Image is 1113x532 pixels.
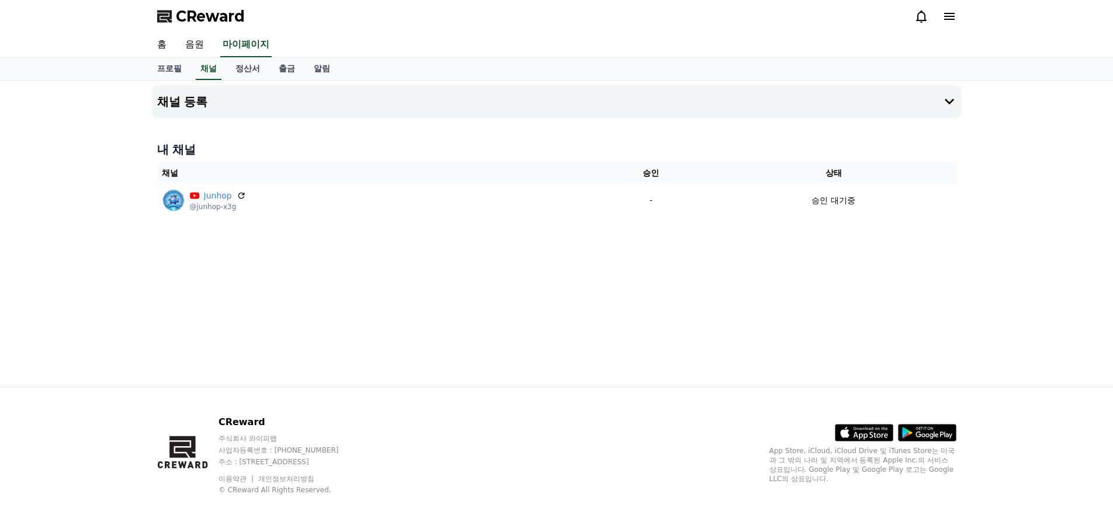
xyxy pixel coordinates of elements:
[219,457,361,467] p: 주소 : [STREET_ADDRESS]
[769,446,956,484] p: App Store, iCloud, iCloud Drive 및 iTunes Store는 미국과 그 밖의 나라 및 지역에서 등록된 Apple Inc.의 서비스 상표입니다. Goo...
[148,33,176,57] a: 홈
[269,58,304,80] a: 출금
[157,141,956,158] h4: 내 채널
[711,162,956,184] th: 상태
[157,162,592,184] th: 채널
[152,85,961,118] button: 채널 등록
[204,190,232,202] a: Junhop
[596,194,706,207] p: -
[591,162,710,184] th: 승인
[196,58,221,80] a: 채널
[219,485,361,495] p: © CReward All Rights Reserved.
[148,58,191,80] a: 프로필
[219,415,361,429] p: CReward
[176,7,245,26] span: CReward
[304,58,339,80] a: 알림
[258,475,314,483] a: 개인정보처리방침
[157,95,208,108] h4: 채널 등록
[157,7,245,26] a: CReward
[219,434,361,443] p: 주식회사 와이피랩
[220,33,272,57] a: 마이페이지
[219,446,361,455] p: 사업자등록번호 : [PHONE_NUMBER]
[176,33,213,57] a: 음원
[812,194,855,207] p: 승인 대기중
[219,475,255,483] a: 이용약관
[226,58,269,80] a: 정산서
[190,202,246,211] p: @junhop-x3g
[162,189,185,212] img: Junhop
